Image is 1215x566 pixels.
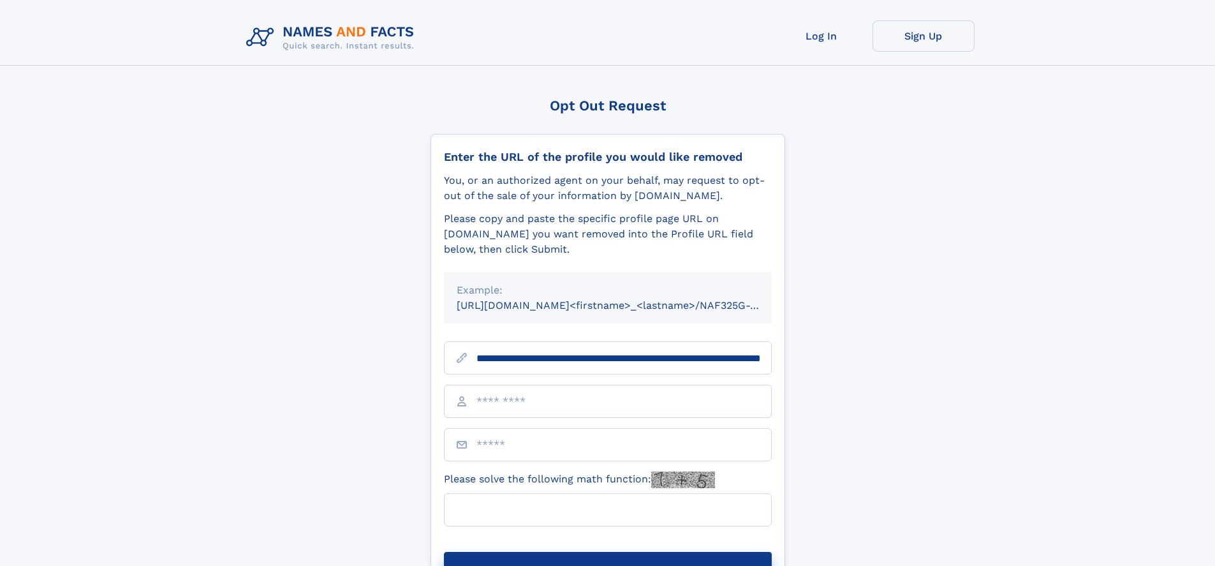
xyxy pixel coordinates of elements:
[457,299,796,311] small: [URL][DOMAIN_NAME]<firstname>_<lastname>/NAF325G-xxxxxxxx
[444,150,772,164] div: Enter the URL of the profile you would like removed
[431,98,785,114] div: Opt Out Request
[444,173,772,204] div: You, or an authorized agent on your behalf, may request to opt-out of the sale of your informatio...
[444,472,715,488] label: Please solve the following math function:
[873,20,975,52] a: Sign Up
[770,20,873,52] a: Log In
[241,20,425,55] img: Logo Names and Facts
[457,283,759,298] div: Example:
[444,211,772,257] div: Please copy and paste the specific profile page URL on [DOMAIN_NAME] you want removed into the Pr...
